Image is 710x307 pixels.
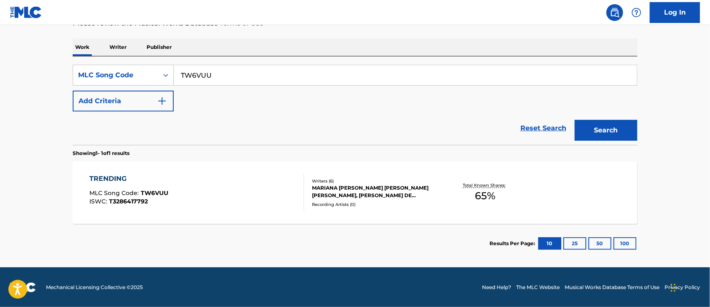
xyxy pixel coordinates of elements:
[538,237,561,250] button: 10
[73,161,637,224] a: TRENDINGMLC Song Code:TW6VUUISWC:T3286417792Writers (6)MARIANA [PERSON_NAME] [PERSON_NAME] [PERSO...
[489,240,537,247] p: Results Per Page:
[73,65,637,145] form: Search Form
[73,38,92,56] p: Work
[109,198,148,205] span: T3286417792
[312,178,438,184] div: Writers ( 6 )
[463,182,507,188] p: Total Known Shares:
[631,8,642,18] img: help
[73,91,174,112] button: Add Criteria
[516,119,571,137] a: Reset Search
[668,267,710,307] iframe: Chat Widget
[141,189,169,197] span: TW6VUU
[312,184,438,199] div: MARIANA [PERSON_NAME] [PERSON_NAME] [PERSON_NAME], [PERSON_NAME] DE [PERSON_NAME], [PERSON_NAME],...
[78,70,153,80] div: MLC Song Code
[664,284,700,291] a: Privacy Policy
[157,96,167,106] img: 9d2ae6d4665cec9f34b9.svg
[73,150,129,157] p: Showing 1 - 1 of 1 results
[90,174,169,184] div: TRENDING
[588,237,611,250] button: 50
[10,6,42,18] img: MLC Logo
[563,237,586,250] button: 25
[90,189,141,197] span: MLC Song Code :
[90,198,109,205] span: ISWC :
[614,237,636,250] button: 100
[10,282,36,292] img: logo
[671,275,676,300] div: Drag
[482,284,511,291] a: Need Help?
[610,8,620,18] img: search
[107,38,129,56] p: Writer
[516,284,560,291] a: The MLC Website
[575,120,637,141] button: Search
[46,284,143,291] span: Mechanical Licensing Collective © 2025
[628,4,645,21] div: Help
[606,4,623,21] a: Public Search
[475,188,495,203] span: 65 %
[650,2,700,23] a: Log In
[565,284,659,291] a: Musical Works Database Terms of Use
[312,201,438,208] div: Recording Artists ( 0 )
[144,38,174,56] p: Publisher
